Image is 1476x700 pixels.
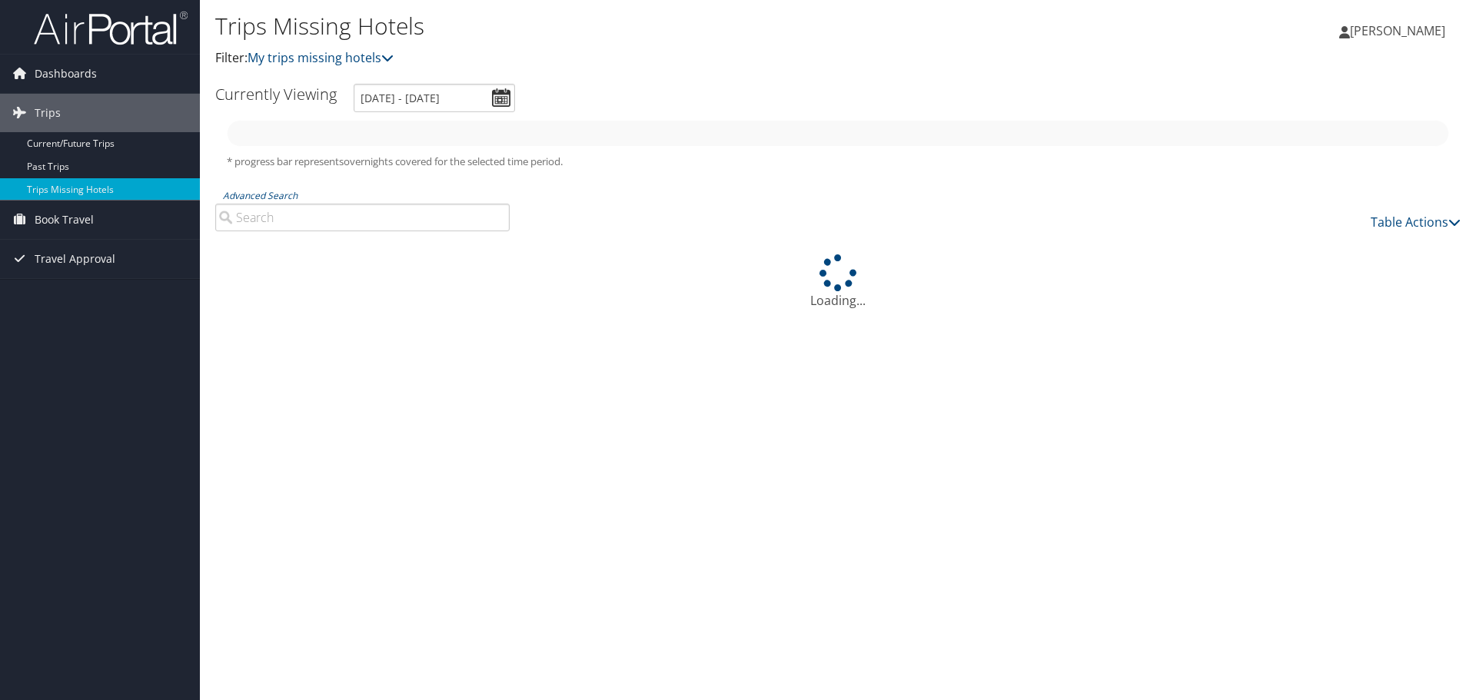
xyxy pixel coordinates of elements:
h1: Trips Missing Hotels [215,10,1045,42]
a: Table Actions [1371,214,1461,231]
span: Book Travel [35,201,94,239]
p: Filter: [215,48,1045,68]
span: Trips [35,94,61,132]
h3: Currently Viewing [215,84,337,105]
span: [PERSON_NAME] [1350,22,1445,39]
input: [DATE] - [DATE] [354,84,515,112]
input: Advanced Search [215,204,510,231]
a: [PERSON_NAME] [1339,8,1461,54]
a: My trips missing hotels [248,49,394,66]
div: Loading... [215,254,1461,310]
span: Dashboards [35,55,97,93]
h5: * progress bar represents overnights covered for the selected time period. [227,154,1449,169]
img: airportal-logo.png [34,10,188,46]
a: Advanced Search [223,189,298,202]
span: Travel Approval [35,240,115,278]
